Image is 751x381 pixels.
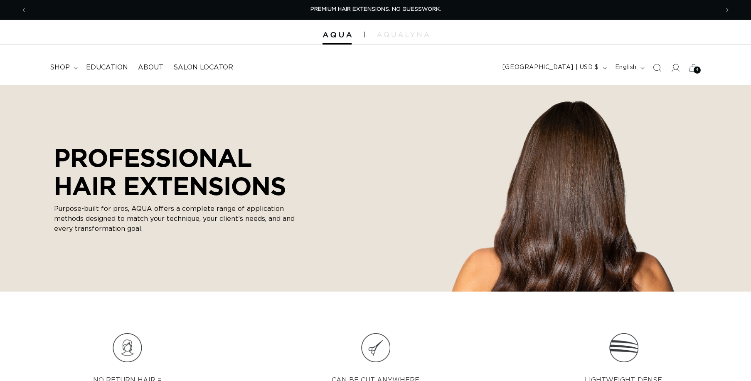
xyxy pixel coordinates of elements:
img: Aqua Hair Extensions [323,32,352,38]
a: About [133,58,168,77]
img: Icon_8.png [361,333,390,362]
span: PREMIUM HAIR EXTENSIONS. NO GUESSWORK. [310,7,441,12]
button: [GEOGRAPHIC_DATA] | USD $ [497,60,610,76]
span: shop [50,63,70,72]
button: Previous announcement [15,2,33,18]
span: Education [86,63,128,72]
a: Salon Locator [168,58,238,77]
summary: shop [45,58,81,77]
button: English [610,60,648,76]
img: Icon_7.png [113,333,142,362]
button: Next announcement [718,2,736,18]
summary: Search [648,59,666,77]
a: Education [81,58,133,77]
span: 4 [696,67,699,74]
img: aqualyna.com [377,32,429,37]
span: [GEOGRAPHIC_DATA] | USD $ [502,63,599,72]
p: Purpose-built for pros, AQUA offers a complete range of application methods designed to match you... [54,204,295,234]
span: English [615,63,637,72]
img: Icon_9.png [609,333,638,362]
span: About [138,63,163,72]
p: PROFESSIONAL HAIR EXTENSIONS [54,143,295,200]
span: Salon Locator [173,63,233,72]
